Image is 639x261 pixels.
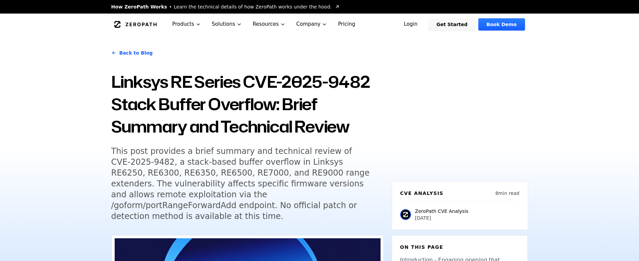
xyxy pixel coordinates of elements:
[400,209,411,220] img: ZeroPath CVE Analysis
[167,14,206,35] button: Products
[400,190,443,197] h6: CVE Analysis
[111,3,167,10] span: How ZeroPath Works
[206,14,247,35] button: Solutions
[478,18,525,31] a: Book Demo
[415,215,469,221] p: [DATE]
[428,18,476,31] a: Get Started
[400,244,519,250] h6: On this page
[333,14,361,35] a: Pricing
[174,3,332,10] span: Learn the technical details of how ZeroPath works under the hood.
[111,71,384,138] h1: Linksys RE Series CVE-2025-9482 Stack Buffer Overflow: Brief Summary and Technical Review
[111,43,153,62] a: Back to Blog
[247,14,291,35] button: Resources
[396,18,426,31] a: Login
[495,190,519,197] p: 8 min read
[111,3,340,10] a: How ZeroPath WorksLearn the technical details of how ZeroPath works under the hood.
[111,146,371,222] h5: This post provides a brief summary and technical review of CVE-2025-9482, a stack-based buffer ov...
[415,208,469,215] p: ZeroPath CVE Analysis
[291,14,333,35] button: Company
[103,14,536,35] nav: Global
